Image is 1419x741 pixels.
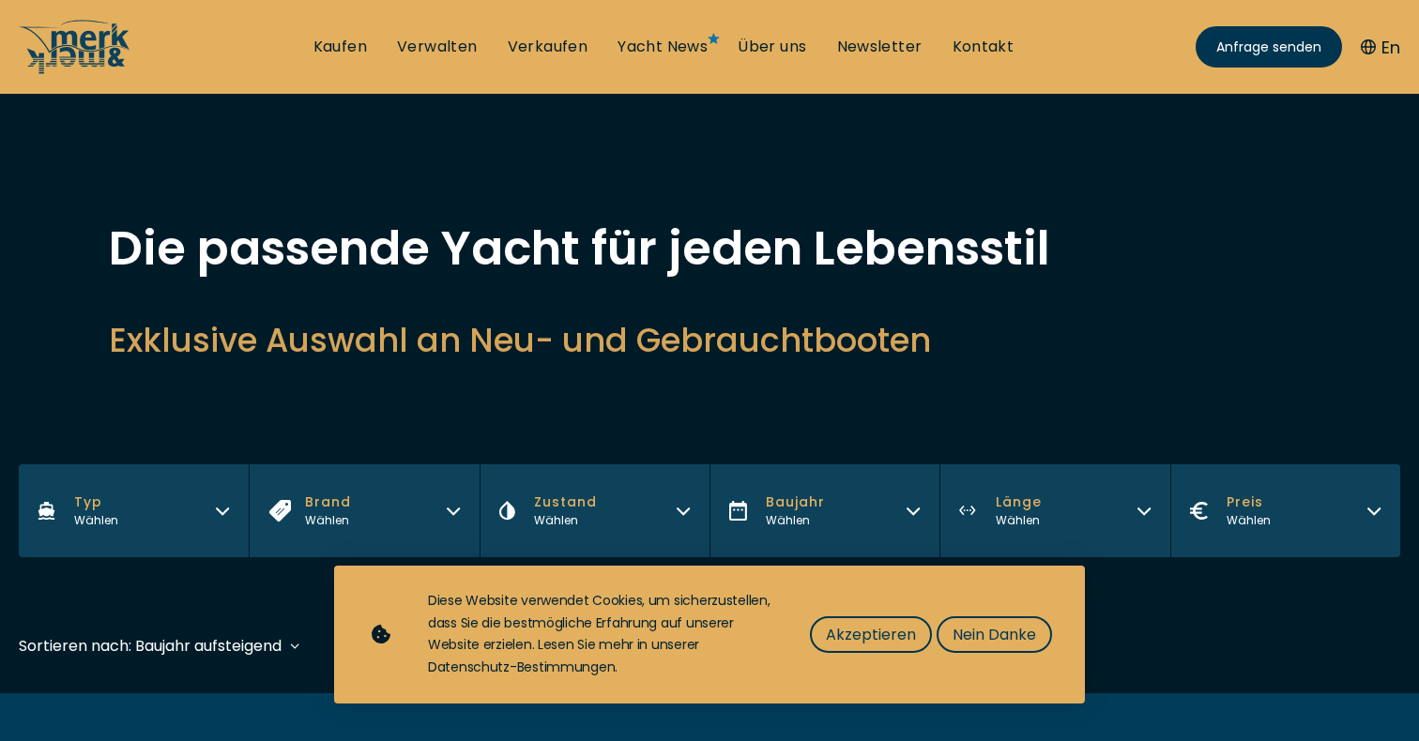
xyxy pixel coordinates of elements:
button: LängeWählen [939,464,1169,557]
a: Kontakt [953,37,1015,57]
span: Typ [74,492,118,512]
a: Yacht News [618,37,708,57]
h1: Die passende Yacht für jeden Lebensstil [109,225,1310,272]
a: Anfrage senden [1196,26,1342,68]
button: ZustandWählen [480,464,709,557]
a: Newsletter [837,37,923,57]
span: Akzeptieren [826,623,916,646]
button: BaujahrWählen [709,464,939,557]
div: Wählen [1227,512,1271,529]
a: Verwalten [397,37,478,57]
span: Anfrage senden [1216,38,1321,57]
span: Länge [996,492,1042,512]
a: Über uns [738,37,806,57]
div: Wählen [74,512,118,529]
span: Baujahr [766,492,825,512]
div: Wählen [305,512,351,529]
h2: Exklusive Auswahl an Neu- und Gebrauchtbooten [109,317,1310,363]
a: Verkaufen [508,37,588,57]
button: Akzeptieren [810,616,932,653]
button: En [1361,35,1400,60]
span: Preis [1227,492,1271,512]
div: Wählen [534,512,597,529]
span: Nein Danke [953,623,1036,646]
div: Wählen [766,512,825,529]
button: PreisWählen [1170,464,1400,557]
button: BrandWählen [249,464,479,557]
span: Zustand [534,492,597,512]
span: Brand [305,492,351,512]
div: Sortieren nach: Baujahr aufsteigend [19,634,282,658]
button: TypWählen [19,464,249,557]
div: Wählen [996,512,1042,529]
button: Nein Danke [937,616,1052,653]
a: Kaufen [313,37,367,57]
a: Datenschutz-Bestimmungen [428,658,615,676]
div: Diese Website verwendet Cookies, um sicherzustellen, dass Sie die bestmögliche Erfahrung auf unse... [428,590,772,679]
